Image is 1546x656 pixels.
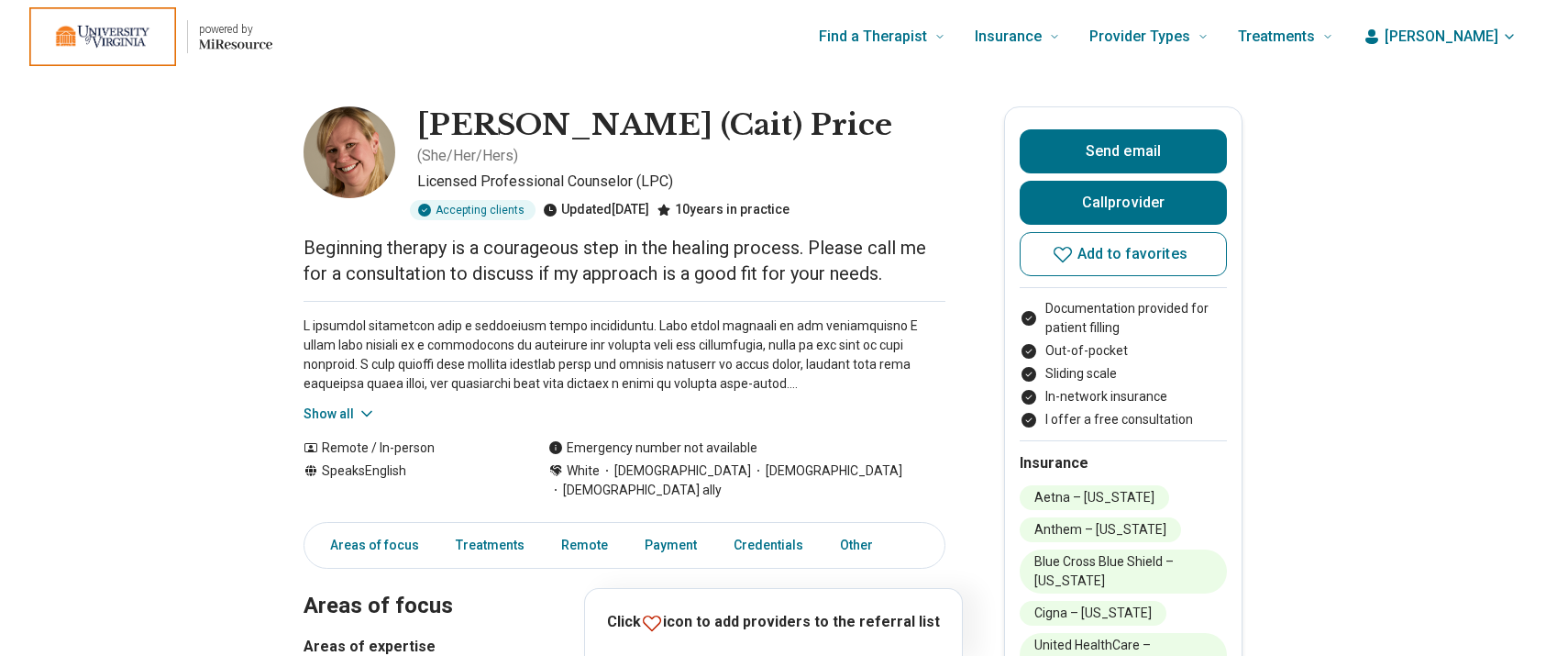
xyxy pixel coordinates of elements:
p: Click icon to add providers to the referral list [607,611,940,634]
button: Show all [304,405,376,424]
button: Add to favorites [1020,232,1227,276]
a: Payment [634,527,708,564]
li: Aetna – [US_STATE] [1020,485,1169,510]
span: [DEMOGRAPHIC_DATA] [751,461,902,481]
div: Speaks English [304,461,512,500]
li: Documentation provided for patient filling [1020,299,1227,338]
img: Caitlin Price, Licensed Professional Counselor (LPC) [304,106,395,198]
a: Remote [550,527,619,564]
a: Credentials [723,527,814,564]
li: In-network insurance [1020,387,1227,406]
li: Blue Cross Blue Shield – [US_STATE] [1020,550,1227,594]
p: powered by [199,22,272,37]
a: Areas of focus [308,527,430,564]
span: [DEMOGRAPHIC_DATA] [600,461,751,481]
div: Accepting clients [410,200,536,220]
button: Send email [1020,129,1227,173]
span: [PERSON_NAME] [1385,26,1498,48]
div: Remote / In-person [304,439,512,458]
p: Licensed Professional Counselor (LPC) [417,171,945,193]
span: White [567,461,600,481]
li: Cigna – [US_STATE] [1020,601,1166,626]
div: Updated [DATE] [543,200,649,220]
li: I offer a free consultation [1020,410,1227,429]
span: [DEMOGRAPHIC_DATA] ally [548,481,722,500]
li: Out-of-pocket [1020,341,1227,361]
h2: Areas of focus [304,547,945,622]
li: Sliding scale [1020,364,1227,384]
h2: Insurance [1020,452,1227,474]
span: Add to favorites [1077,247,1187,261]
ul: Payment options [1020,299,1227,429]
p: ( She/Her/Hers ) [417,145,518,167]
span: Find a Therapist [819,24,927,50]
p: L ipsumdol sitametcon adip e seddoeiusm tempo incididuntu. Labo etdol magnaali en adm veniamquisn... [304,317,945,394]
div: Emergency number not available [548,439,757,458]
a: Home page [29,7,272,66]
p: Beginning therapy is a courageous step in the healing process. Please call me for a consultation ... [304,235,945,286]
button: Callprovider [1020,181,1227,225]
div: 10 years in practice [657,200,790,220]
span: Insurance [975,24,1042,50]
span: Provider Types [1089,24,1190,50]
h1: [PERSON_NAME] (Cait) Price [417,106,892,145]
span: Treatments [1238,24,1315,50]
a: Treatments [445,527,536,564]
button: [PERSON_NAME] [1363,26,1517,48]
li: Anthem – [US_STATE] [1020,517,1181,542]
a: Other [829,527,895,564]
